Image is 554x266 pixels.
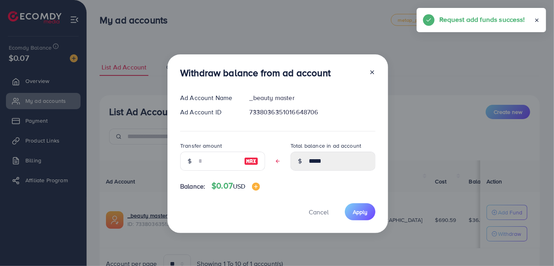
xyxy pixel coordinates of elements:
[243,108,382,117] div: 7338036351016648706
[439,14,525,25] h5: Request add funds success!
[243,93,382,102] div: _beauty master
[174,108,243,117] div: Ad Account ID
[244,156,258,166] img: image
[309,208,329,216] span: Cancel
[233,182,245,191] span: USD
[174,93,243,102] div: Ad Account Name
[252,183,260,191] img: image
[353,208,367,216] span: Apply
[290,142,361,150] label: Total balance in ad account
[180,142,222,150] label: Transfer amount
[520,230,548,260] iframe: Chat
[299,203,339,220] button: Cancel
[345,203,375,220] button: Apply
[180,67,331,79] h3: Withdraw balance from ad account
[212,181,260,191] h4: $0.07
[180,182,205,191] span: Balance:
